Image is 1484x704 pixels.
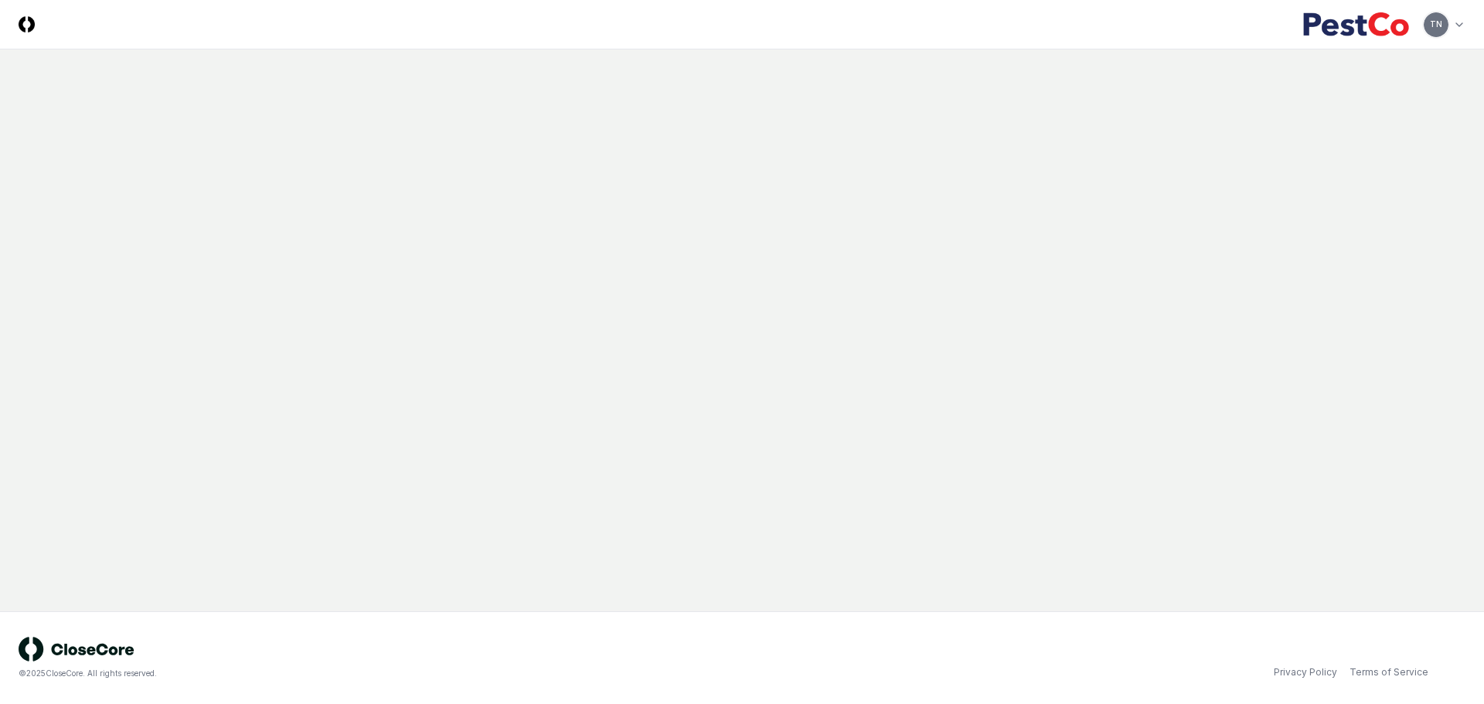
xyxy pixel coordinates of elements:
button: TN [1422,11,1450,39]
a: Terms of Service [1350,665,1428,679]
img: Logo [19,16,35,32]
a: Privacy Policy [1274,665,1337,679]
img: logo [19,637,134,661]
div: © 2025 CloseCore. All rights reserved. [19,668,742,679]
img: PestCo logo [1302,12,1410,37]
span: TN [1430,19,1442,30]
